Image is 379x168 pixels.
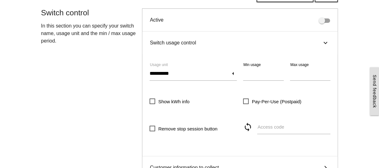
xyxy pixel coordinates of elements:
[322,38,329,48] i: keyboard_arrow_right
[243,98,301,105] span: Pay-Per-Use (Postpaid)
[41,22,136,45] p: In this section you can specify your switch name, usage unit and the min / max usage period.
[243,122,257,132] i: sync
[243,62,261,68] label: Min usage
[150,125,218,133] span: Remove stop session button
[290,62,309,68] label: Max usage
[41,8,89,17] span: Switch control
[150,17,164,23] span: Active
[150,39,196,47] span: Switch usage control
[370,67,379,115] a: Send feedback
[150,62,168,68] label: Usage unit
[258,124,330,131] label: Access code
[150,98,190,105] span: Show kWh info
